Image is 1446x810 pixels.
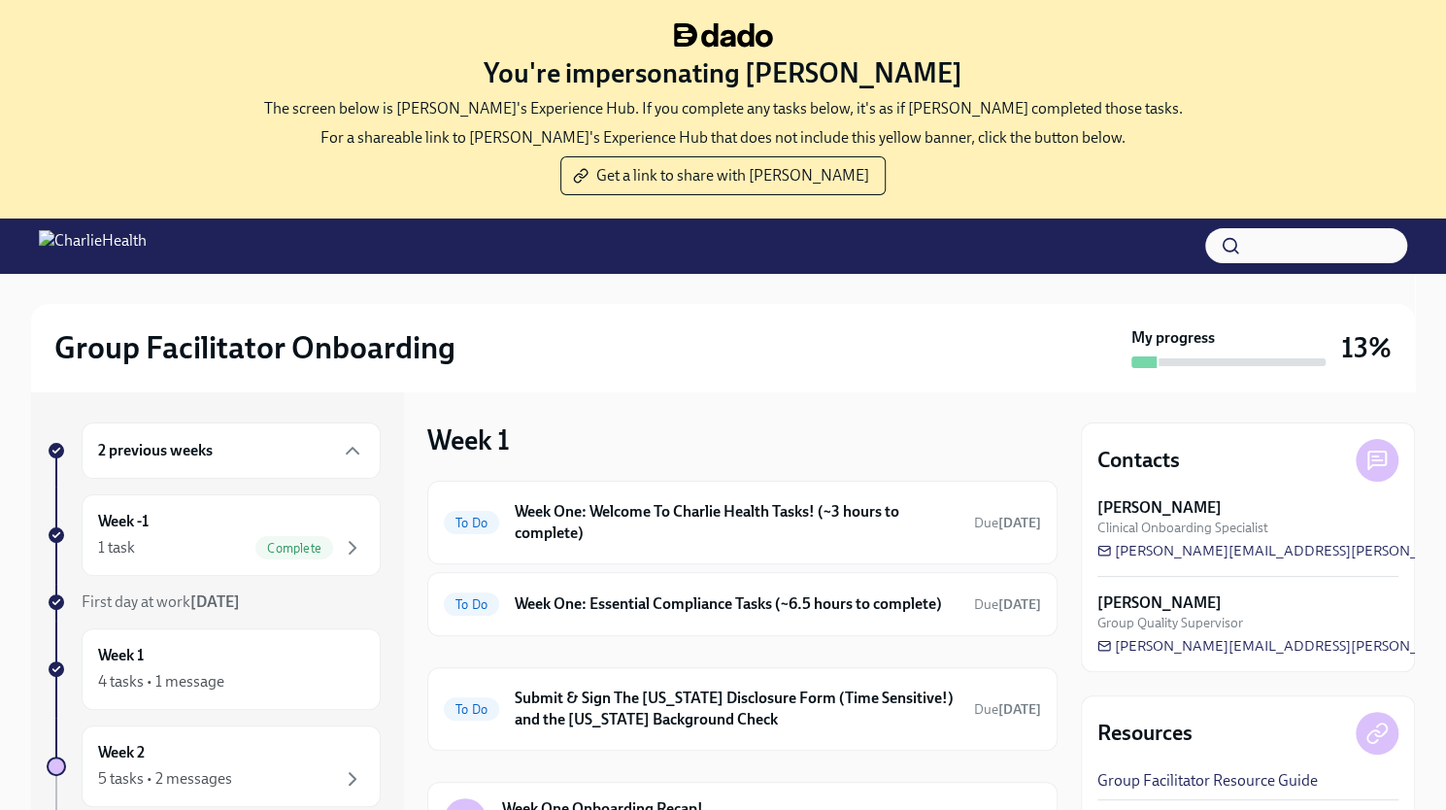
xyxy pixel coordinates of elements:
div: 5 tasks • 2 messages [98,768,232,790]
a: To DoSubmit & Sign The [US_STATE] Disclosure Form (Time Sensitive!) and the [US_STATE] Background... [444,684,1041,734]
span: Get a link to share with [PERSON_NAME] [577,166,869,186]
strong: [DATE] [998,515,1041,531]
span: To Do [444,597,499,612]
span: To Do [444,516,499,530]
strong: My progress [1131,327,1215,349]
span: October 15th, 2025 10:00 [974,700,1041,719]
h6: Week 2 [98,742,145,763]
span: Due [974,515,1041,531]
a: Week 14 tasks • 1 message [47,628,381,710]
h3: 13% [1341,330,1392,365]
div: 1 task [98,537,135,558]
strong: [DATE] [190,592,240,611]
button: Get a link to share with [PERSON_NAME] [560,156,886,195]
h6: Week One: Welcome To Charlie Health Tasks! (~3 hours to complete) [515,501,958,544]
strong: [DATE] [998,701,1041,718]
h6: Week One: Essential Compliance Tasks (~6.5 hours to complete) [515,593,958,615]
strong: [PERSON_NAME] [1097,497,1222,519]
span: October 13th, 2025 10:00 [974,514,1041,532]
a: To DoWeek One: Welcome To Charlie Health Tasks! (~3 hours to complete)Due[DATE] [444,497,1041,548]
h6: Week 1 [98,645,144,666]
img: dado [674,23,773,48]
strong: [PERSON_NAME] [1097,592,1222,614]
h4: Resources [1097,719,1193,748]
a: Group Facilitator Resource Guide [1097,770,1318,792]
strong: [DATE] [998,596,1041,613]
span: Complete [255,541,333,556]
span: Group Quality Supervisor [1097,614,1243,632]
span: First day at work [82,592,240,611]
h6: 2 previous weeks [98,440,213,461]
div: 2 previous weeks [82,422,381,479]
span: Due [974,701,1041,718]
h6: Week -1 [98,511,149,532]
a: Week -11 taskComplete [47,494,381,576]
img: CharlieHealth [39,230,147,261]
span: Due [974,596,1041,613]
h3: Week 1 [427,422,510,457]
h6: Submit & Sign The [US_STATE] Disclosure Form (Time Sensitive!) and the [US_STATE] Background Check [515,688,958,730]
a: First day at work[DATE] [47,591,381,613]
span: Clinical Onboarding Specialist [1097,519,1268,537]
span: To Do [444,702,499,717]
h2: Group Facilitator Onboarding [54,328,455,367]
div: 4 tasks • 1 message [98,671,224,692]
p: For a shareable link to [PERSON_NAME]'s Experience Hub that does not include this yellow banner, ... [320,127,1126,149]
span: October 13th, 2025 10:00 [974,595,1041,614]
h3: You're impersonating [PERSON_NAME] [484,55,962,90]
a: Week 25 tasks • 2 messages [47,726,381,807]
h4: Contacts [1097,446,1180,475]
a: To DoWeek One: Essential Compliance Tasks (~6.5 hours to complete)Due[DATE] [444,589,1041,620]
p: The screen below is [PERSON_NAME]'s Experience Hub. If you complete any tasks below, it's as if [... [264,98,1183,119]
